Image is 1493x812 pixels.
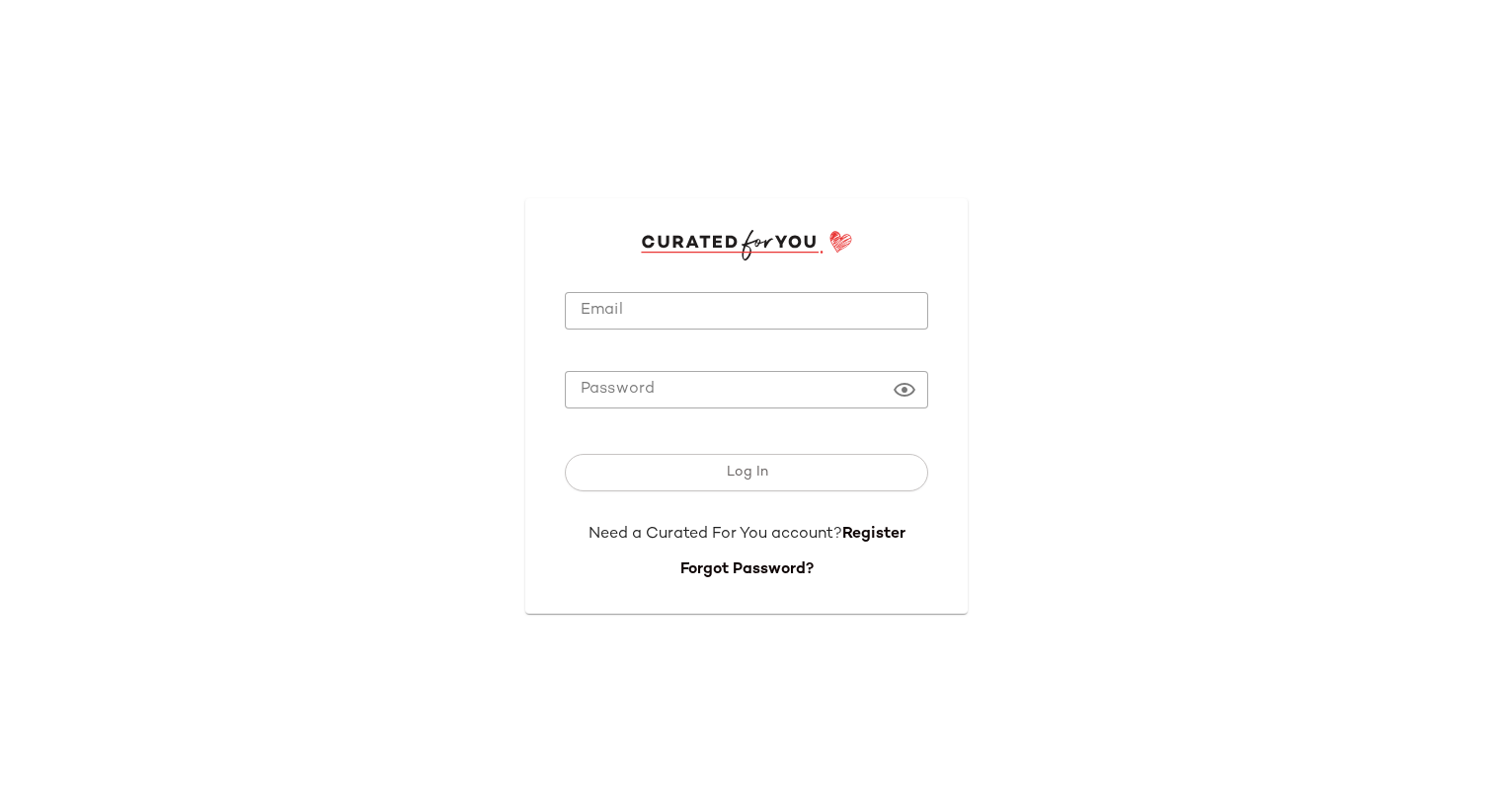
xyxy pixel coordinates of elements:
img: cfy_login_logo.DGdB1djN.svg [641,230,853,259]
a: Forgot Password? [680,561,814,578]
button: Log In [565,454,928,491]
span: Need a Curated For You account? [589,526,842,543]
span: Log In [725,465,767,480]
a: Register [842,526,905,543]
